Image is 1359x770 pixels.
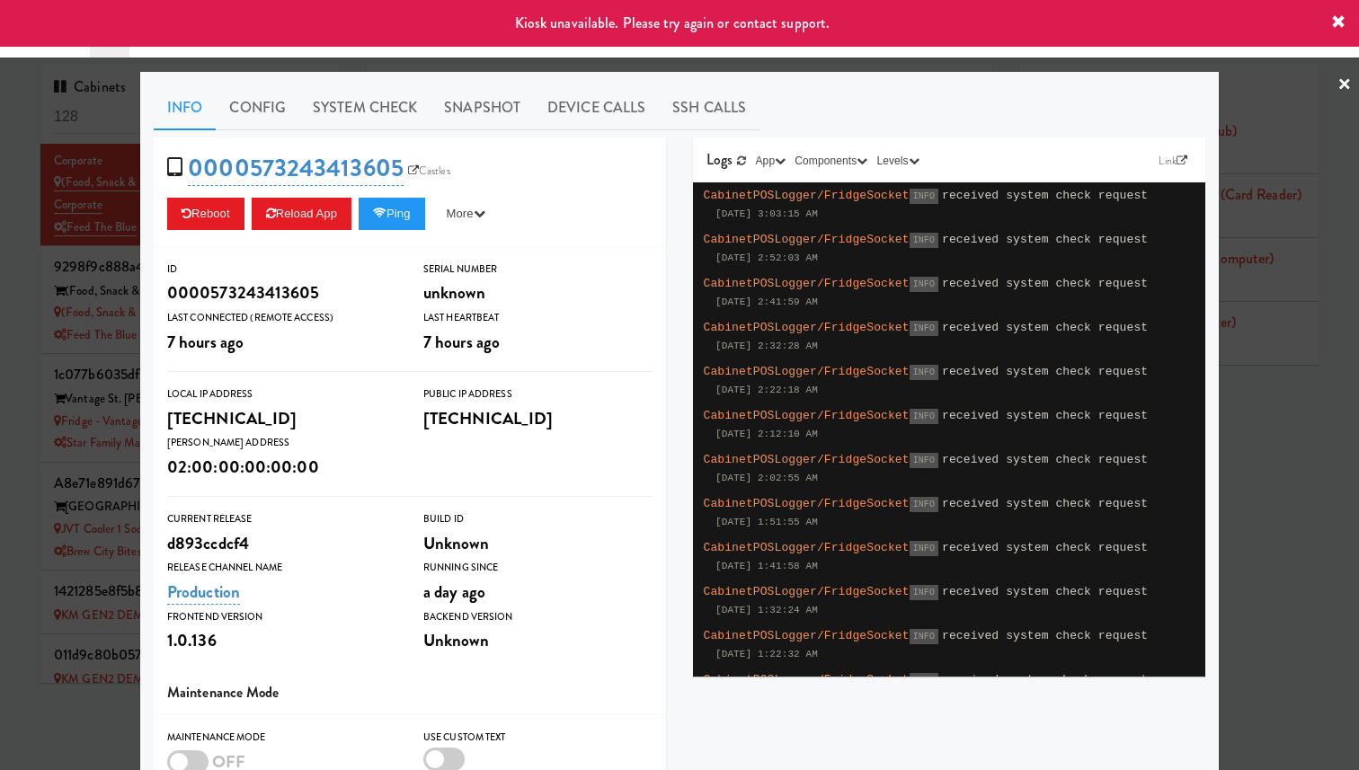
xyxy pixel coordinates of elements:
[704,453,910,466] span: CabinetPOSLogger/FridgeSocket
[188,151,404,186] a: 0000573243413605
[751,152,791,170] button: App
[431,85,534,130] a: Snapshot
[167,309,396,327] div: Last Connected (Remote Access)
[704,233,910,246] span: CabinetPOSLogger/FridgeSocket
[910,365,938,380] span: INFO
[704,409,910,422] span: CabinetPOSLogger/FridgeSocket
[534,85,659,130] a: Device Calls
[167,452,396,482] div: 02:00:00:00:00:00
[167,608,396,626] div: Frontend Version
[299,85,431,130] a: System Check
[942,189,1148,202] span: received system check request
[423,403,653,434] div: [TECHNICAL_ID]
[942,233,1148,246] span: received system check request
[167,434,396,452] div: [PERSON_NAME] Address
[704,189,910,202] span: CabinetPOSLogger/FridgeSocket
[423,510,653,528] div: Build Id
[423,608,653,626] div: Backend Version
[942,497,1148,510] span: received system check request
[167,198,244,230] button: Reboot
[704,585,910,598] span: CabinetPOSLogger/FridgeSocket
[715,429,818,439] span: [DATE] 2:12:10 AM
[704,673,910,686] span: CabinetPOSLogger/FridgeSocket
[704,365,910,378] span: CabinetPOSLogger/FridgeSocket
[910,629,938,644] span: INFO
[423,330,500,354] span: 7 hours ago
[167,403,396,434] div: [TECHNICAL_ID]
[942,629,1148,642] span: received system check request
[423,528,653,559] div: Unknown
[942,585,1148,598] span: received system check request
[910,497,938,512] span: INFO
[167,330,244,354] span: 7 hours ago
[910,541,938,556] span: INFO
[1337,58,1352,113] a: ×
[432,198,500,230] button: More
[910,409,938,424] span: INFO
[910,321,938,336] span: INFO
[704,497,910,510] span: CabinetPOSLogger/FridgeSocket
[715,296,818,307] span: [DATE] 2:41:59 AM
[423,580,485,604] span: a day ago
[942,321,1148,334] span: received system check request
[942,541,1148,554] span: received system check request
[404,162,455,180] a: Castles
[515,13,830,33] span: Kiosk unavailable. Please try again or contact support.
[910,189,938,204] span: INFO
[704,277,910,290] span: CabinetPOSLogger/FridgeSocket
[423,729,653,747] div: Use Custom Text
[167,729,396,747] div: Maintenance Mode
[704,541,910,554] span: CabinetPOSLogger/FridgeSocket
[910,585,938,600] span: INFO
[167,510,396,528] div: Current Release
[715,517,818,527] span: [DATE] 1:51:55 AM
[910,233,938,248] span: INFO
[872,152,923,170] button: Levels
[216,85,299,130] a: Config
[154,85,216,130] a: Info
[715,252,818,263] span: [DATE] 2:52:03 AM
[167,625,396,656] div: 1.0.136
[423,261,653,279] div: Serial Number
[659,85,759,130] a: SSH Calls
[715,605,818,615] span: [DATE] 1:32:24 AM
[910,277,938,292] span: INFO
[1154,152,1192,170] a: Link
[167,559,396,577] div: Release Channel Name
[423,278,653,308] div: unknown
[715,208,818,219] span: [DATE] 3:03:15 AM
[704,321,910,334] span: CabinetPOSLogger/FridgeSocket
[359,198,425,230] button: Ping
[706,149,733,170] span: Logs
[167,528,396,559] div: d893ccdcf4
[252,198,351,230] button: Reload App
[715,561,818,571] span: [DATE] 1:41:58 AM
[167,682,280,703] span: Maintenance Mode
[423,385,653,403] div: Public IP Address
[790,152,872,170] button: Components
[715,341,818,351] span: [DATE] 2:32:28 AM
[167,580,240,605] a: Production
[715,473,818,483] span: [DATE] 2:02:55 AM
[715,385,818,395] span: [DATE] 2:22:18 AM
[910,673,938,688] span: INFO
[167,261,396,279] div: ID
[423,309,653,327] div: Last Heartbeat
[167,385,396,403] div: Local IP Address
[423,559,653,577] div: Running Since
[942,453,1148,466] span: received system check request
[910,453,938,468] span: INFO
[715,649,818,659] span: [DATE] 1:22:32 AM
[942,409,1148,422] span: received system check request
[942,673,1148,686] span: received system check request
[942,277,1148,290] span: received system check request
[942,365,1148,378] span: received system check request
[167,278,396,308] div: 0000573243413605
[423,625,653,656] div: Unknown
[704,629,910,642] span: CabinetPOSLogger/FridgeSocket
